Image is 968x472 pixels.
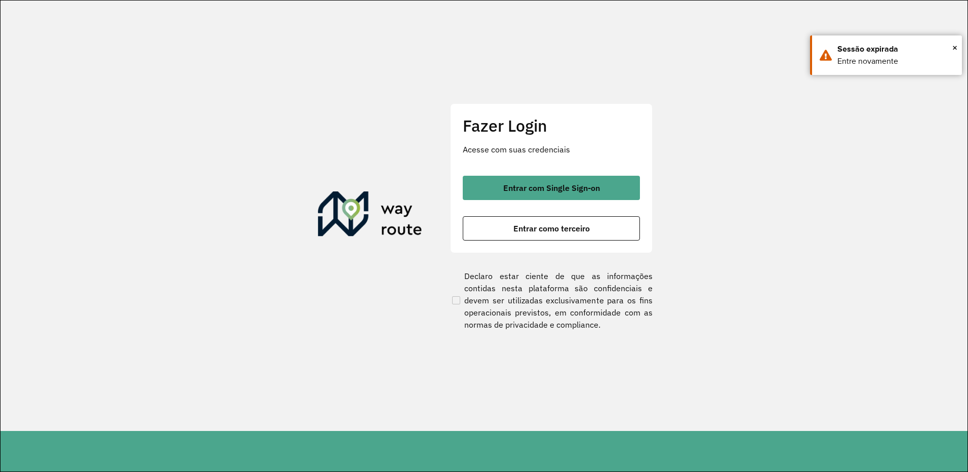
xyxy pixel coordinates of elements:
span: Entrar com Single Sign-on [503,184,600,192]
p: Acesse com suas credenciais [463,143,640,155]
h2: Fazer Login [463,116,640,135]
div: Sessão expirada [837,43,954,55]
button: button [463,216,640,241]
span: × [952,40,957,55]
label: Declaro estar ciente de que as informações contidas nesta plataforma são confidenciais e devem se... [450,270,653,331]
button: button [463,176,640,200]
span: Entrar como terceiro [513,224,590,232]
img: Roteirizador AmbevTech [318,191,422,240]
button: Close [952,40,957,55]
div: Entre novamente [837,55,954,67]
